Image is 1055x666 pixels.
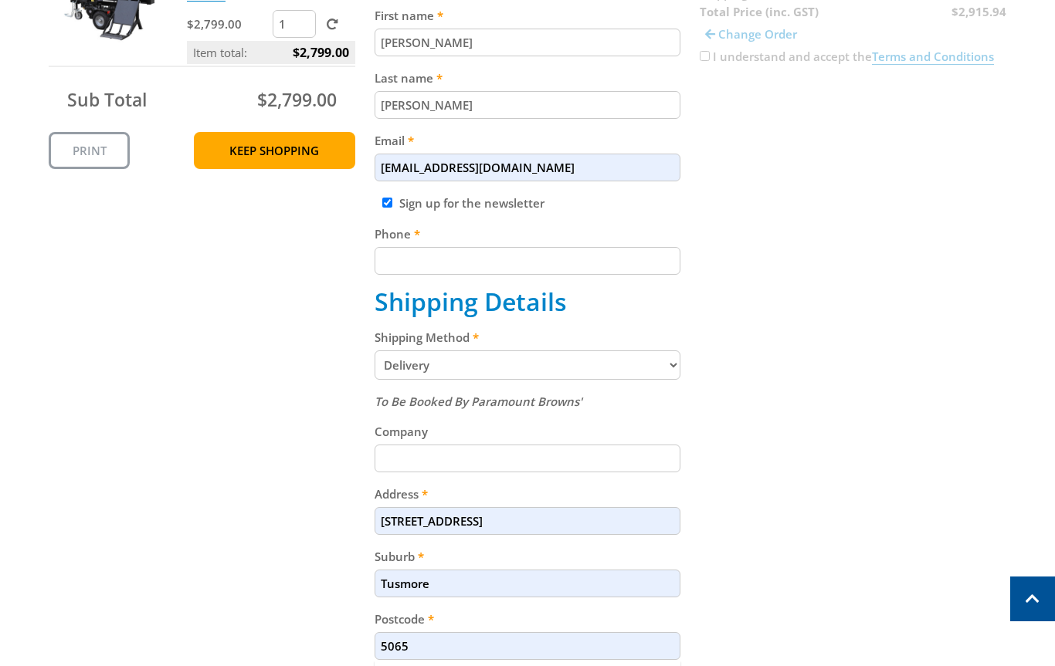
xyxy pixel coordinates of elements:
[375,350,681,380] select: Please select a shipping method.
[375,610,681,628] label: Postcode
[187,15,270,33] p: $2,799.00
[375,69,681,87] label: Last name
[375,422,681,441] label: Company
[399,195,544,211] label: Sign up for the newsletter
[375,328,681,347] label: Shipping Method
[49,132,130,169] a: Print
[375,485,681,503] label: Address
[375,394,582,409] em: To Be Booked By Paramount Browns'
[375,154,681,181] input: Please enter your email address.
[257,87,337,112] span: $2,799.00
[375,547,681,566] label: Suburb
[375,6,681,25] label: First name
[375,247,681,275] input: Please enter your telephone number.
[187,41,355,64] p: Item total:
[375,570,681,597] input: Please enter your suburb.
[194,132,355,169] a: Keep Shopping
[375,632,681,660] input: Please enter your postcode.
[375,131,681,150] label: Email
[375,29,681,56] input: Please enter your first name.
[67,87,147,112] span: Sub Total
[375,91,681,119] input: Please enter your last name.
[375,287,681,316] h2: Shipping Details
[375,225,681,243] label: Phone
[375,507,681,535] input: Please enter your address.
[293,41,349,64] span: $2,799.00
